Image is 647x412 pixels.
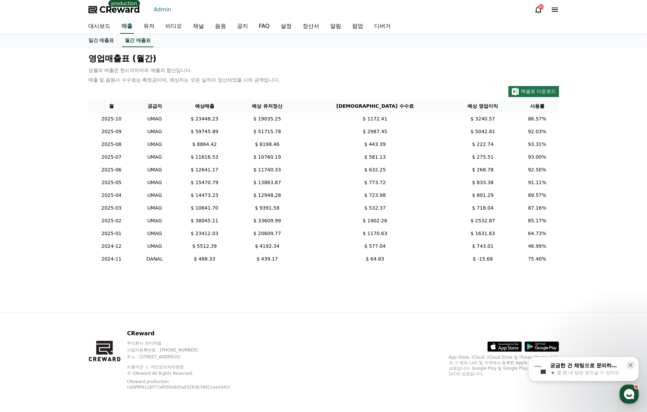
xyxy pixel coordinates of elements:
td: 2025-03 [88,202,135,214]
div: 40 [538,4,544,10]
td: 2025-07 [88,151,135,163]
p: 매출 및 음원사 수수료는 확정금이며, 예상치는 모든 실적이 정산되었을 시의 금액입니다. [88,76,559,83]
td: $ 1172.41 [300,113,450,125]
a: 유저 [138,19,160,34]
td: $ 532.37 [300,202,450,214]
p: CReward production (a0df9f412bf77af050e9d3a03265b78911ae2041) [127,379,237,390]
td: $ 1631.63 [450,227,516,240]
td: 2025-04 [88,189,135,202]
a: 알림 [325,19,347,34]
td: $ 23412.03 [174,227,234,240]
td: 93.00% [516,151,559,163]
td: 91.11% [516,176,559,189]
td: $ 3240.57 [450,113,516,125]
a: 디버거 [369,19,396,34]
td: $ 23448.23 [174,113,234,125]
p: 사업자등록번호 : [PHONE_NUMBER] [127,347,248,353]
td: $ 19035.25 [235,113,300,125]
td: $ 2987.45 [300,125,450,138]
a: 비디오 [160,19,187,34]
a: 팝업 [347,19,369,34]
a: 공지 [231,19,254,34]
td: $ 11616.53 [174,151,234,163]
td: $ 15470.79 [174,176,234,189]
td: 92.50% [516,163,559,176]
td: 75.40% [516,253,559,265]
td: UMAG [135,202,175,214]
th: 예상매출 [174,100,234,113]
td: UMAG [135,151,175,163]
td: UMAG [135,138,175,151]
a: 매출 [120,19,134,34]
p: 당월의 매출은 현시각까지의 매출의 합산입니다. [88,67,559,74]
p: CReward [127,329,248,338]
button: 엑셀로 다운로드 [508,86,559,97]
a: 개인정보처리방침 [151,365,184,369]
td: UMAG [135,176,175,189]
td: $ -15.68 [450,253,516,265]
td: $ 743.01 [450,240,516,253]
a: 40 [534,6,542,14]
td: UMAG [135,189,175,202]
td: $ 439.17 [235,253,300,265]
th: 사용률 [516,100,559,113]
td: $ 2532.87 [450,214,516,227]
p: App Store, iCloud, iCloud Drive 및 iTunes Store는 미국과 그 밖의 나라 및 지역에서 등록된 Apple Inc.의 서비스 상표입니다. Goo... [449,355,559,377]
td: $ 13863.87 [235,176,300,189]
td: $ 12948.28 [235,189,300,202]
th: 예상 영업이익 [450,100,516,113]
td: $ 1902.26 [300,214,450,227]
a: Admin [151,4,174,15]
td: $ 581.13 [300,151,450,163]
td: $ 51715.78 [235,125,300,138]
td: 92.03% [516,125,559,138]
td: $ 9391.58 [235,202,300,214]
td: $ 723.98 [300,189,450,202]
td: 2024-11 [88,253,135,265]
td: 2025-08 [88,138,135,151]
td: $ 10641.70 [174,202,234,214]
td: 89.57% [516,189,559,202]
td: 85.17% [516,214,559,227]
td: $ 801.29 [450,189,516,202]
td: $ 8198.46 [235,138,300,151]
td: $ 632.25 [300,163,450,176]
td: $ 38045.11 [174,214,234,227]
td: $ 59745.89 [174,125,234,138]
a: 정산서 [297,19,325,34]
a: 월간 매출표 [122,34,153,47]
td: 93.31% [516,138,559,151]
td: 2025-01 [88,227,135,240]
p: 영업매출표 (월간) [88,53,559,64]
td: UMAG [135,125,175,138]
a: 설정 [275,19,297,34]
th: [DEMOGRAPHIC_DATA] 수수료 [300,100,450,113]
th: 공급자 [135,100,175,113]
td: UMAG [135,163,175,176]
span: CReward [99,4,140,15]
td: $ 64.83 [300,253,450,265]
td: $ 8864.42 [174,138,234,151]
td: $ 10760.19 [235,151,300,163]
a: 대시보드 [83,19,116,34]
p: © CReward All Rights Reserved. [127,371,248,376]
td: $ 773.72 [300,176,450,189]
td: 2024-12 [88,240,135,253]
td: $ 20609.77 [235,227,300,240]
td: 2025-09 [88,125,135,138]
td: 2025-06 [88,163,135,176]
a: CReward [88,4,140,15]
td: 87.16% [516,202,559,214]
td: $ 275.51 [450,151,516,163]
td: 86.57% [516,113,559,125]
td: 64.73% [516,227,559,240]
td: $ 4192.34 [235,240,300,253]
td: $ 577.04 [300,240,450,253]
td: $ 5512.39 [174,240,234,253]
th: 월 [88,100,135,113]
td: UMAG [135,214,175,227]
td: $ 488.33 [174,253,234,265]
a: 이용약관 [127,365,149,369]
td: $ 12641.17 [174,163,234,176]
td: UMAG [135,113,175,125]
